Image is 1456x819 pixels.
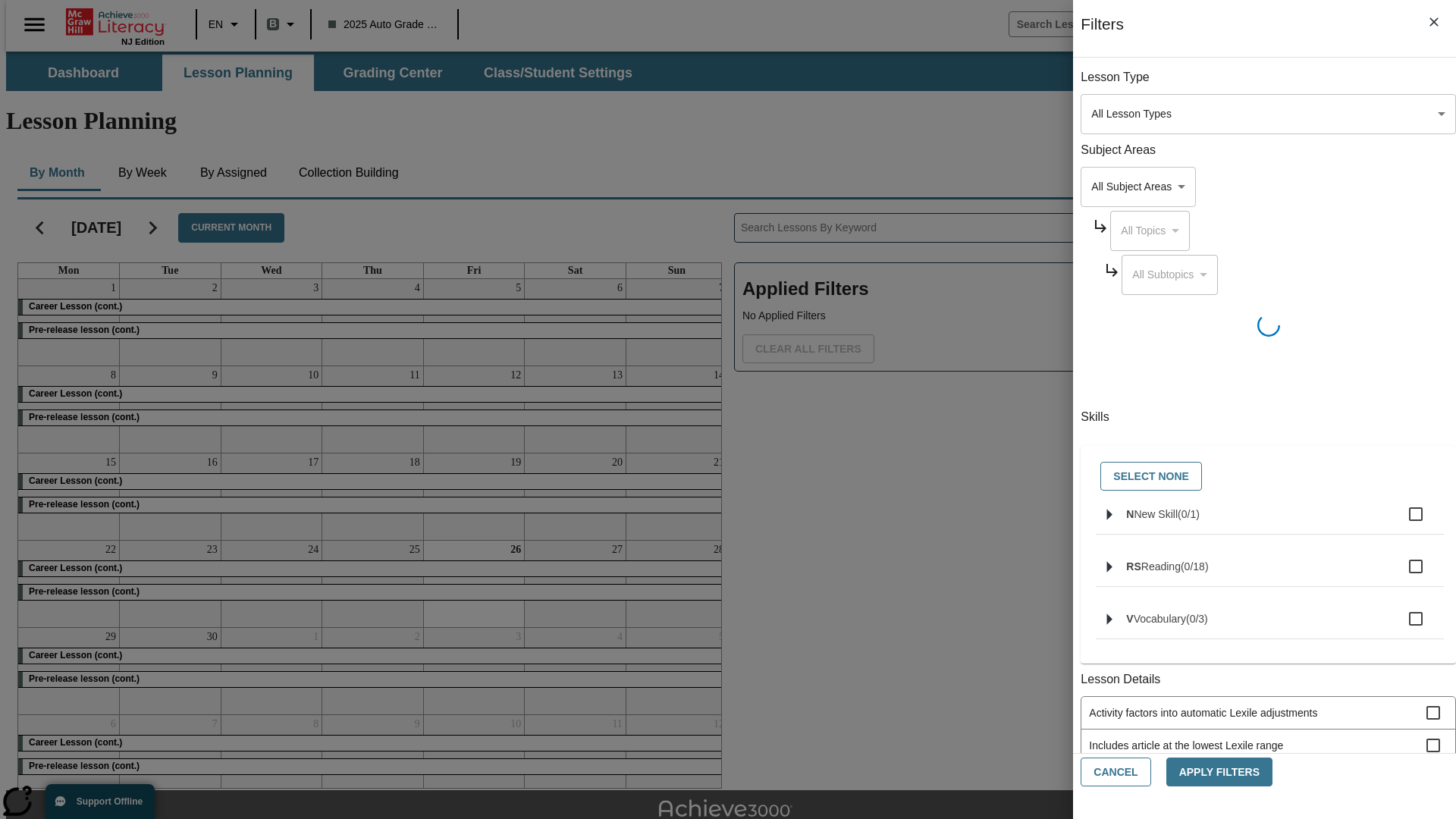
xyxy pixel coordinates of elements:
[1100,462,1202,491] button: Select None
[1096,494,1444,651] ul: Select skills
[1126,613,1133,625] span: V
[1134,508,1178,520] span: New Skill
[1178,508,1200,520] span: 0 skills selected/1 skills in group
[1081,671,1456,689] p: Lesson Details
[1081,94,1456,134] div: Select a lesson type
[1081,69,1456,86] p: Lesson Type
[1081,758,1150,787] button: Cancel
[1186,613,1208,625] span: 0 skills selected/3 skills in group
[1126,508,1134,520] span: N
[1122,255,1218,295] div: Select a Subject Area
[1081,167,1196,207] div: Select a Subject Area
[1418,6,1450,38] button: Close Filters side menu
[1134,613,1186,625] span: Vocabulary
[1081,142,1456,159] p: Subject Areas
[1181,560,1209,573] span: 0 skills selected/18 skills in group
[1166,758,1272,787] button: Apply Filters
[1081,15,1124,57] h1: Filters
[1089,705,1426,721] span: Activity factors into automatic Lexile adjustments
[1141,560,1181,573] span: Reading
[1081,409,1456,426] p: Skills
[1093,458,1444,495] div: Select skills
[1081,697,1455,730] div: Activity factors into automatic Lexile adjustments
[1110,211,1190,251] div: Select a Subject Area
[1126,560,1141,573] span: RS
[1089,738,1426,754] span: Includes article at the lowest Lexile range
[1081,730,1455,762] div: Includes article at the lowest Lexile range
